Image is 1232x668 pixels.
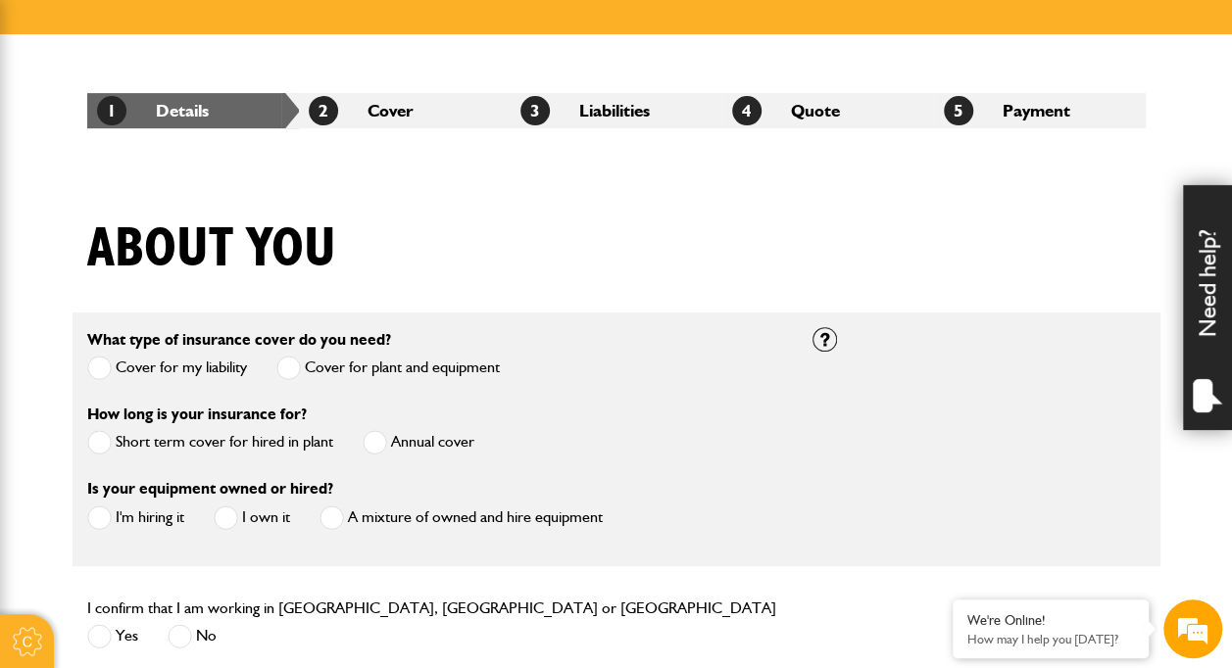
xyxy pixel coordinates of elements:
span: 2 [309,96,338,125]
li: Payment [934,93,1146,128]
span: 4 [732,96,762,125]
label: How long is your insurance for? [87,406,307,422]
label: I confirm that I am working in [GEOGRAPHIC_DATA], [GEOGRAPHIC_DATA] or [GEOGRAPHIC_DATA] [87,600,776,616]
div: Need help? [1183,185,1232,430]
label: Is your equipment owned or hired? [87,481,333,497]
label: What type of insurance cover do you need? [87,332,391,348]
li: Quote [722,93,934,128]
span: 3 [520,96,550,125]
label: Short term cover for hired in plant [87,430,333,454]
p: How may I help you today? [967,632,1134,646]
li: Cover [299,93,511,128]
label: I own it [214,505,290,530]
label: A mixture of owned and hire equipment [320,505,603,530]
div: We're Online! [967,612,1134,629]
label: Annual cover [363,430,474,454]
span: 5 [944,96,973,125]
h1: About you [87,216,336,282]
label: Yes [87,624,138,648]
label: No [168,624,217,648]
label: Cover for plant and equipment [276,356,500,380]
li: Liabilities [511,93,722,128]
label: I'm hiring it [87,505,184,530]
span: 1 [97,96,126,125]
li: Details [87,93,299,128]
label: Cover for my liability [87,356,247,380]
